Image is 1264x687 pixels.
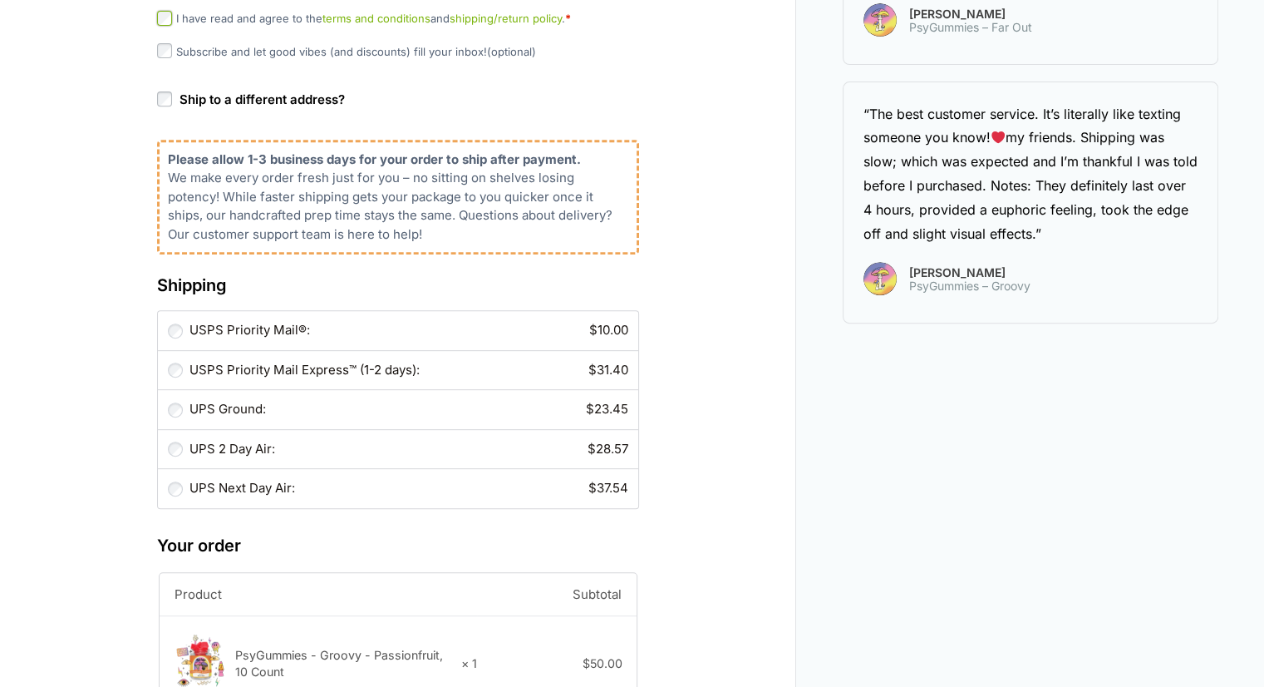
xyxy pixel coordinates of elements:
span: $ [588,362,597,378]
label: UPS Ground: [189,400,628,419]
span: $ [586,401,594,417]
a: shipping/return policy [450,12,562,25]
span: [PERSON_NAME] [909,8,1032,20]
th: Product [160,573,478,616]
label: I have read and agree to the and . [157,12,571,25]
h3: Shipping [157,273,639,298]
input: I have read and agree to theterms and conditionsandshipping/return policy. [157,11,172,26]
bdi: 31.40 [588,362,628,378]
span: $ [588,441,596,457]
bdi: 10.00 [589,322,628,338]
label: Subscribe and let good vibes (and discounts) fill your inbox! [157,45,536,58]
bdi: 37.54 [588,480,628,496]
th: Subtotal [477,573,636,616]
span: PsyGummies – Far Out [909,21,1032,34]
span: [PERSON_NAME] [909,267,1030,279]
div: “The best customer service. It’s literally like texting someone you know! my friends. Shipping wa... [863,102,1198,246]
input: Subscribe and let good vibes (and discounts) fill your inbox!(optional) [157,43,172,58]
span: $ [589,322,598,338]
img: ❤️ [991,131,1005,144]
label: USPS Priority Mail Express™ (1-2 days): [189,361,628,380]
div: PsyGummies - Groovy - Passionfruit, 10 Count [235,647,450,680]
label: UPS 2 Day Air: [189,440,628,459]
span: PsyGummies – Groovy [909,279,1030,293]
bdi: 23.45 [586,401,628,417]
bdi: 28.57 [588,441,628,457]
h3: Your order [157,533,639,558]
input: Ship to a different address? [157,91,172,106]
bdi: 50.00 [583,656,622,670]
span: $ [588,480,597,496]
b: Please allow 1-3 business days for your order to ship after payment. [168,151,581,167]
span: (optional) [487,45,536,58]
p: We make every order fresh just for you – no sitting on shelves losing potency! While faster shipp... [168,169,628,244]
span: Ship to a different address? [180,91,345,107]
label: UPS Next Day Air: [189,479,628,498]
strong: × 1 [461,655,477,672]
label: USPS Priority Mail®: [189,321,628,340]
span: $ [583,656,590,670]
a: terms and conditions [322,12,430,25]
